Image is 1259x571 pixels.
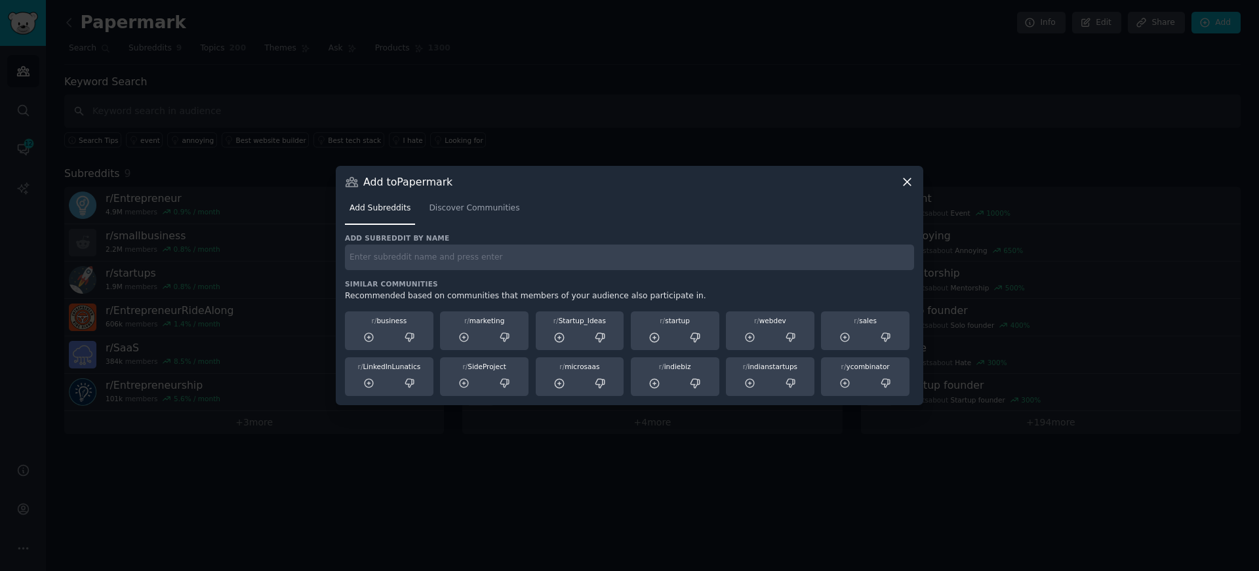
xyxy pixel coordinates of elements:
[350,362,429,371] div: LinkedInLunatics
[464,317,470,325] span: r/
[345,279,914,288] h3: Similar Communities
[540,362,620,371] div: microsaas
[826,316,905,325] div: sales
[660,317,665,325] span: r/
[635,362,715,371] div: indiebiz
[345,290,914,302] div: Recommended based on communities that members of your audience also participate in.
[754,317,759,325] span: r/
[350,316,429,325] div: business
[358,363,363,370] span: r/
[659,363,664,370] span: r/
[363,175,452,189] h3: Add to Papermark
[553,317,559,325] span: r/
[445,362,524,371] div: SideProject
[540,316,620,325] div: Startup_Ideas
[559,363,565,370] span: r/
[345,245,914,270] input: Enter subreddit name and press enter
[372,317,377,325] span: r/
[429,203,519,214] span: Discover Communities
[445,316,524,325] div: marketing
[635,316,715,325] div: startup
[345,198,415,225] a: Add Subreddits
[345,233,914,243] h3: Add subreddit by name
[730,362,810,371] div: indianstartups
[462,363,468,370] span: r/
[826,362,905,371] div: ycombinator
[743,363,748,370] span: r/
[730,316,810,325] div: webdev
[424,198,524,225] a: Discover Communities
[350,203,410,214] span: Add Subreddits
[841,363,847,370] span: r/
[854,317,859,325] span: r/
